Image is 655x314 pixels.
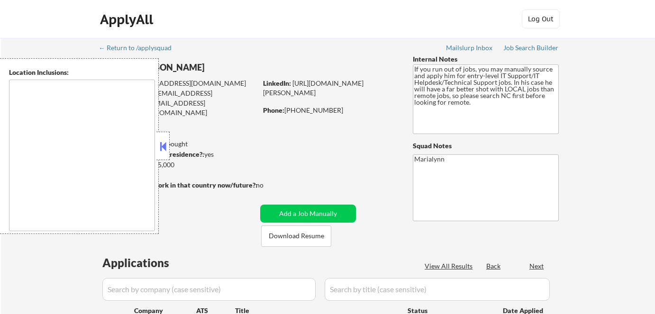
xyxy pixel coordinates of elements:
div: View All Results [425,261,475,271]
a: Mailslurp Inbox [446,44,493,54]
div: Location Inclusions: [9,68,155,77]
div: [EMAIL_ADDRESS][DOMAIN_NAME] [100,89,257,107]
div: ← Return to /applysquad [99,45,181,51]
div: Squad Notes [413,141,559,151]
strong: Will need Visa to work in that country now/future?: [100,181,257,189]
input: Search by title (case sensitive) [325,278,550,301]
strong: Phone: [263,106,284,114]
div: Job Search Builder [503,45,559,51]
div: [EMAIL_ADDRESS][PERSON_NAME][DOMAIN_NAME] [100,99,257,117]
div: yes [99,150,254,159]
input: Search by company (case sensitive) [102,278,316,301]
div: no [256,180,283,190]
a: [URL][DOMAIN_NAME][PERSON_NAME] [263,79,364,97]
div: Internal Notes [413,54,559,64]
strong: LinkedIn: [263,79,291,87]
div: ApplyAll [100,11,156,27]
div: $35,000 [99,160,257,170]
div: Mailslurp Inbox [446,45,493,51]
div: Applications [102,257,196,269]
button: Add a Job Manually [260,205,356,223]
button: Download Resume [261,225,331,247]
a: ← Return to /applysquad [99,44,181,54]
div: Next [529,261,545,271]
div: Ronpeter [PERSON_NAME] [100,62,294,73]
div: [PHONE_NUMBER] [263,106,397,115]
div: Back [486,261,501,271]
button: Log Out [522,9,560,28]
div: 111 sent / 200 bought [99,139,257,149]
div: [EMAIL_ADDRESS][DOMAIN_NAME] [100,79,257,88]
